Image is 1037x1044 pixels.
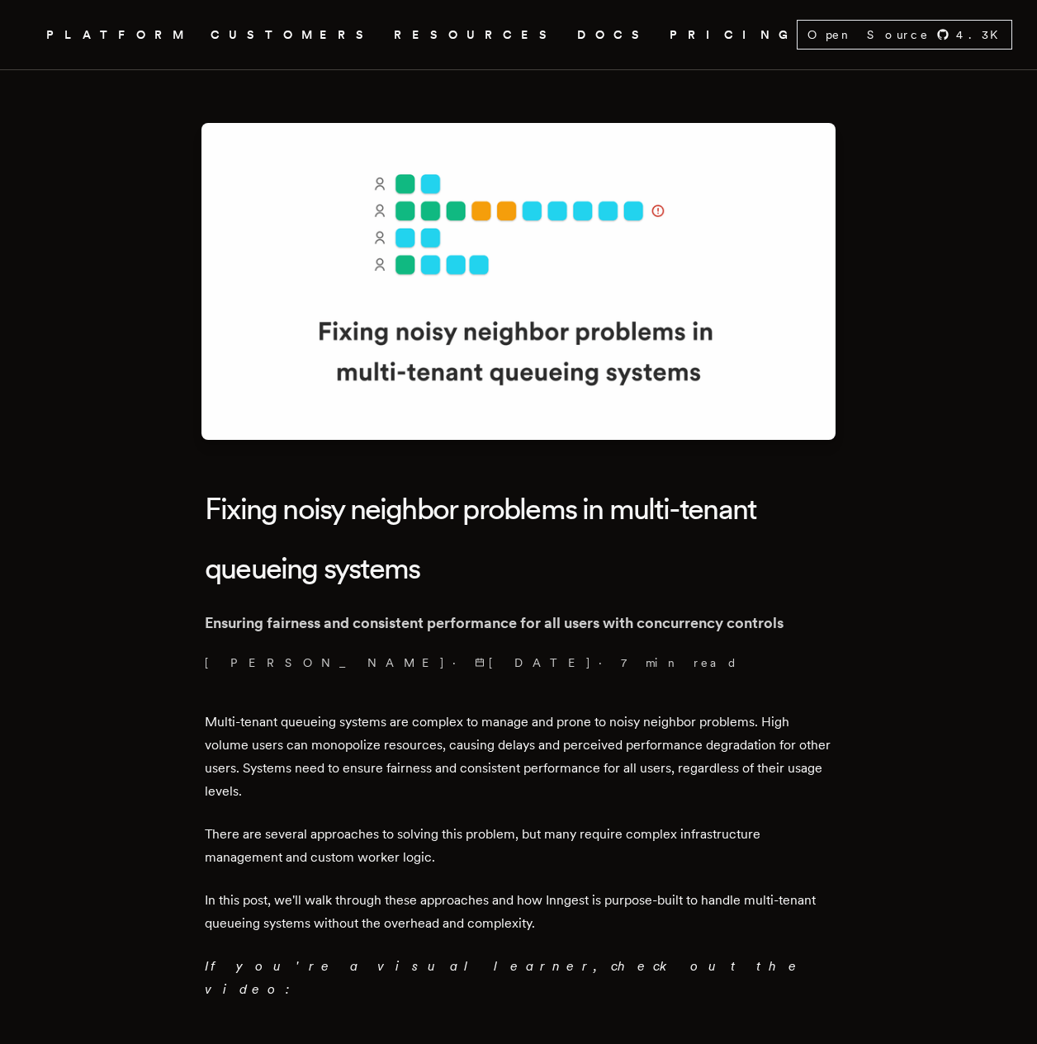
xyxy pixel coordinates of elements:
p: · · [205,654,832,671]
a: PRICING [670,25,797,45]
span: Open Source [807,26,930,43]
a: DOCS [577,25,650,45]
em: If you're a visual learner, check out the video: [205,958,804,997]
p: Multi-tenant queueing systems are complex to manage and prone to noisy neighbor problems. High vo... [205,711,832,803]
a: [PERSON_NAME] [205,654,446,671]
span: 4.3 K [956,26,1008,43]
img: Featured image for Fixing noisy neighbor problems in multi-tenant queueing systems blog post [201,123,836,440]
a: CUSTOMERS [211,25,374,45]
p: In this post, we'll walk through these approaches and how Inngest is purpose-built to handle mult... [205,889,832,935]
span: [DATE] [475,654,592,671]
span: 7 min read [621,654,738,671]
p: There are several approaches to solving this problem, but many require complex infrastructure man... [205,823,832,869]
button: PLATFORM [46,25,191,45]
h1: Fixing noisy neighbor problems in multi-tenant queueing systems [205,479,832,598]
button: RESOURCES [394,25,557,45]
p: Ensuring fairness and consistent performance for all users with concurrency controls [205,612,832,635]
